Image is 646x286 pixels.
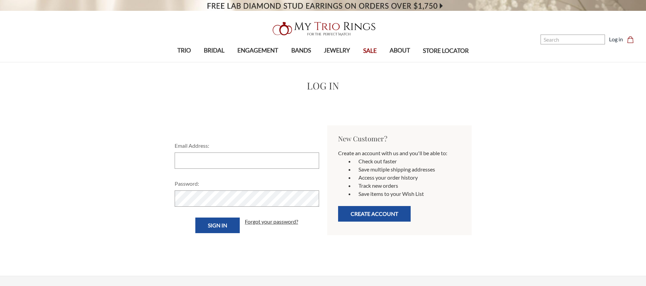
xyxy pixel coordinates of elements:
li: Track new orders [354,182,461,190]
input: Sign in [195,218,240,233]
p: Create an account with us and you'll be able to: [338,149,461,157]
span: ABOUT [390,46,410,55]
span: BANDS [291,46,311,55]
a: JEWELRY [317,40,356,62]
a: BRIDAL [197,40,231,62]
li: Access your order history [354,173,461,182]
a: TRIO [171,40,197,62]
a: BANDS [285,40,317,62]
img: My Trio Rings [269,18,377,40]
input: Search [541,35,605,44]
a: ABOUT [383,40,416,62]
button: Create Account [338,206,411,222]
span: SALE [363,46,377,55]
span: TRIO [177,46,191,55]
span: BRIDAL [204,46,224,55]
h1: Log in [171,79,476,93]
a: Cart with 0 items [627,35,638,43]
span: STORE LOCATOR [423,46,469,55]
a: SALE [356,40,383,62]
a: Log in [609,35,623,43]
svg: cart.cart_preview [627,36,634,43]
a: Forgot your password? [245,218,298,226]
a: STORE LOCATOR [416,40,475,62]
label: Password: [175,180,319,188]
a: ENGAGEMENT [231,40,285,62]
span: JEWELRY [324,46,350,55]
li: Check out faster [354,157,461,165]
label: Email Address: [175,142,319,150]
a: My Trio Rings [187,18,458,40]
li: Save items to your Wish List [354,190,461,198]
span: ENGAGEMENT [237,46,278,55]
h2: New Customer? [338,134,461,144]
li: Save multiple shipping addresses [354,165,461,173]
a: Create Account [338,212,411,219]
